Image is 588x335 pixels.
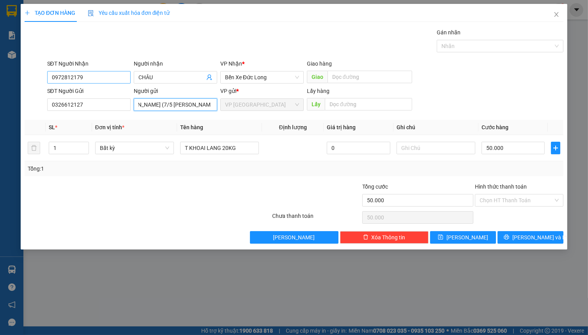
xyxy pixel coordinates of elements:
[340,231,429,244] button: deleteXóa Thông tin
[250,231,338,244] button: [PERSON_NAME]
[225,71,299,83] span: Bến Xe Đức Long
[271,212,361,225] div: Chưa thanh toán
[504,234,509,241] span: printer
[438,234,443,241] span: save
[498,231,563,244] button: printer[PERSON_NAME] và In
[88,10,170,16] span: Yêu cầu xuất hóa đơn điện tử
[180,124,203,130] span: Tên hàng
[88,10,94,16] img: icon
[327,124,356,130] span: Giá trị hàng
[134,87,217,95] div: Người gửi
[49,124,55,130] span: SL
[307,71,328,83] span: Giao
[307,88,329,94] span: Lấy hàng
[437,29,460,36] label: Gán nhãn
[220,61,242,67] span: VP Nhận
[430,231,496,244] button: save[PERSON_NAME]
[25,10,75,16] span: TẠO ĐƠN HÀNG
[307,61,332,67] span: Giao hàng
[220,87,304,95] div: VP gửi
[279,124,307,130] span: Định lượng
[180,142,259,154] input: VD: Bàn, Ghế
[25,10,30,16] span: plus
[372,233,406,242] span: Xóa Thông tin
[225,99,299,110] span: VP Đà Lạt
[551,145,560,151] span: plus
[512,233,567,242] span: [PERSON_NAME] và In
[134,59,217,68] div: Người nhận
[363,234,368,241] span: delete
[206,74,213,80] span: user-add
[47,87,131,95] div: SĐT Người Gửi
[28,164,227,173] div: Tổng: 1
[273,233,315,242] span: [PERSON_NAME]
[325,98,412,110] input: Dọc đường
[397,142,475,154] input: Ghi Chú
[100,142,169,154] span: Bất kỳ
[553,11,560,18] span: close
[545,4,567,26] button: Close
[551,142,560,154] button: plus
[95,124,124,130] span: Đơn vị tính
[327,142,390,154] input: 0
[475,184,527,190] label: Hình thức thanh toán
[307,98,325,110] span: Lấy
[446,233,488,242] span: [PERSON_NAME]
[482,124,508,130] span: Cước hàng
[328,71,412,83] input: Dọc đường
[28,142,40,154] button: delete
[362,184,388,190] span: Tổng cước
[47,59,131,68] div: SĐT Người Nhận
[393,120,478,135] th: Ghi chú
